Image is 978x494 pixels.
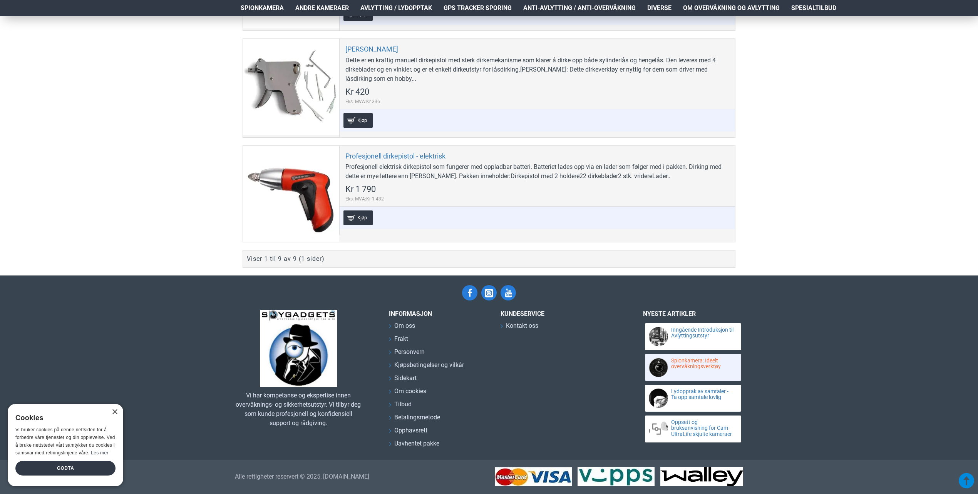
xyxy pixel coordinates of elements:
[345,98,380,105] span: Eks. MVA:Kr 336
[660,467,743,486] img: Vi godtar faktura betaling
[394,374,417,383] span: Sidekart
[389,400,412,413] a: Tilbud
[345,88,369,96] span: Kr 420
[389,321,415,334] a: Om oss
[345,185,376,194] span: Kr 1 790
[389,360,464,374] a: Kjøpsbetingelser og vilkår
[643,310,743,317] h3: Nyeste artikler
[791,3,836,13] span: Spesialtilbud
[235,391,362,428] div: Vi har kompetanse og ekspertise innen overvåknings- og sikkerhetsutstyr. Vi tilbyr deg som kunde ...
[495,467,572,486] img: Vi godtar Visa og MasterCard
[389,374,417,387] a: Sidekart
[243,39,339,135] a: Manuell dirkepistol Manuell dirkepistol
[389,387,426,400] a: Om cookies
[671,327,734,339] a: Inngående Introduksjon til Avlyttingsutstyr
[345,195,384,202] span: Eks. MVA:Kr 1 432
[15,427,115,455] span: Vi bruker cookies på denne nettsiden for å forbedre våre tjenester og din opplevelse. Ved å bruke...
[506,321,538,330] span: Kontakt oss
[345,56,729,83] div: Dette er en kraftig manuell dirkepistol med sterk dirkemekanisme som klarer å dirke opp både syli...
[15,410,111,426] div: Cookies
[345,45,398,53] a: [PERSON_NAME]
[389,413,440,426] a: Betalingsmetode
[91,450,108,456] a: Les mer, opens a new window
[345,152,445,160] a: Profesjonell dirkepistol - elektrisk
[671,389,734,401] a: Lydopptak av samtaler - Ta opp samtale lovlig
[389,310,489,317] h3: INFORMASJON
[394,426,427,435] span: Opphavsrett
[394,347,425,357] span: Personvern
[389,347,425,360] a: Personvern
[501,310,616,317] h3: Kundeservice
[241,3,284,13] span: Spionkamera
[235,472,369,481] a: Alle rettigheter reservert © 2025, [DOMAIN_NAME]
[345,162,729,181] div: Profesjonell elektrisk dirkepistol som fungerer med oppladbar batteri. Batteriet lades opp via en...
[355,215,369,220] span: Kjøp
[394,400,412,409] span: Tilbud
[247,254,325,264] div: Viser 1 til 9 av 9 (1 sider)
[394,413,440,422] span: Betalingsmetode
[355,118,369,123] span: Kjøp
[501,321,538,334] a: Kontakt oss
[444,3,512,13] span: GPS Tracker Sporing
[671,419,734,437] a: Oppsett og bruksanvisning for Cam UltraLife skjulte kameraer
[683,3,780,13] span: Om overvåkning og avlytting
[394,387,426,396] span: Om cookies
[389,439,439,452] a: Uavhentet pakke
[647,3,672,13] span: Diverse
[112,409,117,415] div: Close
[243,146,339,242] a: Profesjonell dirkepistol - elektrisk Profesjonell dirkepistol - elektrisk
[389,426,427,439] a: Opphavsrett
[15,461,116,476] div: Godta
[394,439,439,448] span: Uavhentet pakke
[523,3,636,13] span: Anti-avlytting / Anti-overvåkning
[389,334,408,347] a: Frakt
[671,358,734,370] a: Spionkamera: Ideelt overvåkningsverktøy
[394,321,415,330] span: Om oss
[360,3,432,13] span: Avlytting / Lydopptak
[578,467,655,486] img: Vi godtar Vipps
[394,360,464,370] span: Kjøpsbetingelser og vilkår
[394,334,408,344] span: Frakt
[260,310,337,387] img: SpyGadgets.no
[295,3,349,13] span: Andre kameraer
